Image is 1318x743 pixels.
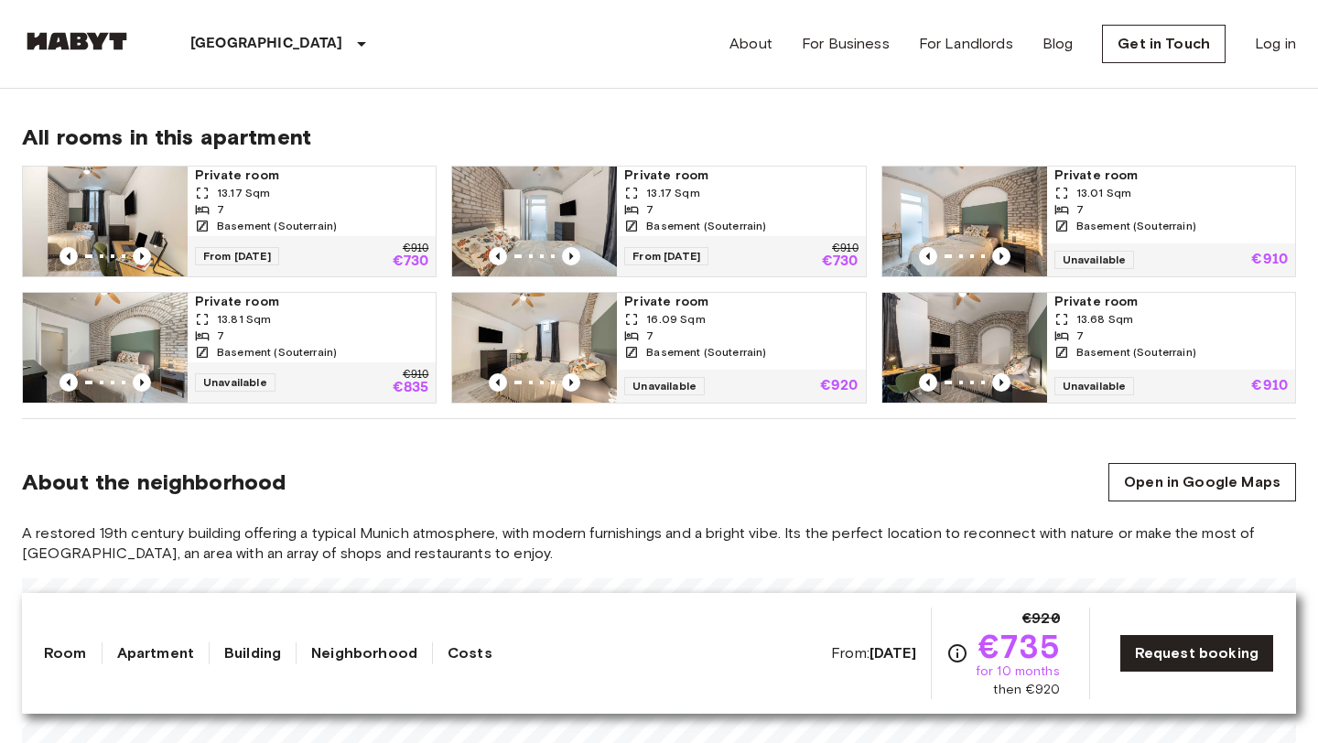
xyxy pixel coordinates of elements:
span: 16.09 Sqm [646,311,705,328]
span: Basement (Souterrain) [1076,218,1196,234]
span: Private room [1054,167,1288,185]
span: Unavailable [195,373,275,392]
span: €920 [1022,608,1060,630]
p: €910 [403,243,428,254]
span: 7 [217,201,224,218]
span: Basement (Souterrain) [646,344,766,361]
img: Marketing picture of unit DE-02-004-006-04HF [452,293,617,403]
b: [DATE] [870,644,916,662]
p: €910 [832,243,858,254]
img: Habyt [22,32,132,50]
p: €910 [1251,379,1288,393]
span: Unavailable [1054,377,1135,395]
button: Previous image [992,247,1010,265]
span: Private room [195,167,428,185]
a: Marketing picture of unit DE-02-004-006-04HFPrevious imagePrevious imagePrivate room16.09 Sqm7Bas... [451,292,866,404]
span: 13.17 Sqm [646,185,699,201]
img: Marketing picture of unit DE-02-004-006-06HF [23,293,188,403]
span: €735 [978,630,1060,662]
button: Previous image [489,373,507,392]
a: Marketing picture of unit DE-02-004-006-07HFPrevious imagePrevious imagePrivate room13.01 Sqm7Bas... [881,166,1296,277]
a: Get in Touch [1102,25,1226,63]
span: 7 [646,201,654,218]
span: Unavailable [624,377,705,395]
button: Previous image [919,247,937,265]
a: About [729,33,772,55]
span: 13.81 Sqm [217,311,271,328]
span: 13.01 Sqm [1076,185,1131,201]
span: 7 [646,328,654,344]
button: Previous image [59,247,78,265]
a: Room [44,642,87,664]
span: From [DATE] [195,247,279,265]
p: €910 [1251,253,1288,267]
a: Blog [1043,33,1074,55]
span: About the neighborhood [22,468,286,496]
a: Marketing picture of unit DE-02-004-006-06HFPrevious imagePrevious imagePrivate room13.81 Sqm7Bas... [22,292,437,404]
span: From [DATE] [624,247,708,265]
span: 13.68 Sqm [1076,311,1133,328]
button: Previous image [59,373,78,392]
span: then €920 [993,681,1059,699]
a: For Landlords [919,33,1013,55]
a: Marketing picture of unit DE-02-004-006-01HFPrevious imagePrevious imagePrivate room13.17 Sqm7Bas... [451,166,866,277]
button: Previous image [992,373,1010,392]
span: Private room [624,167,858,185]
button: Previous image [562,373,580,392]
span: From: [831,643,916,663]
svg: Check cost overview for full price breakdown. Please note that discounts apply to new joiners onl... [946,642,968,664]
span: Private room [624,293,858,311]
button: Previous image [489,247,507,265]
p: €835 [393,381,429,395]
button: Previous image [562,247,580,265]
a: Marketing picture of unit DE-02-004-006-02HFPrevious imagePrevious imagePrivate room13.68 Sqm7Bas... [881,292,1296,404]
span: for 10 months [976,662,1060,681]
p: €910 [403,370,428,381]
p: [GEOGRAPHIC_DATA] [190,33,343,55]
span: 7 [217,328,224,344]
a: Marketing picture of unit DE-02-004-006-03HFPrevious imagePrevious imagePrivate room13.17 Sqm7Bas... [22,166,437,277]
img: Marketing picture of unit DE-02-004-006-02HF [882,293,1047,403]
span: Basement (Souterrain) [217,344,337,361]
a: Log in [1255,33,1296,55]
span: 7 [1076,201,1084,218]
button: Previous image [133,247,151,265]
a: Neighborhood [311,642,417,664]
span: Basement (Souterrain) [217,218,337,234]
button: Previous image [133,373,151,392]
a: Open in Google Maps [1108,463,1296,501]
a: Request booking [1119,634,1274,673]
p: €920 [820,379,859,393]
a: Apartment [117,642,194,664]
a: Building [224,642,281,664]
a: Costs [448,642,492,664]
img: Marketing picture of unit DE-02-004-006-03HF [23,167,188,276]
button: Previous image [919,373,937,392]
span: Basement (Souterrain) [646,218,766,234]
span: Private room [1054,293,1288,311]
img: Marketing picture of unit DE-02-004-006-07HF [882,167,1047,276]
a: For Business [802,33,890,55]
span: 7 [1076,328,1084,344]
span: Basement (Souterrain) [1076,344,1196,361]
p: €730 [393,254,429,269]
span: Private room [195,293,428,311]
span: All rooms in this apartment [22,124,1296,151]
span: A restored 19th century building offering a typical Munich atmosphere, with modern furnishings an... [22,523,1296,564]
img: Marketing picture of unit DE-02-004-006-01HF [452,167,617,276]
p: €730 [822,254,859,269]
span: 13.17 Sqm [217,185,270,201]
span: Unavailable [1054,251,1135,269]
